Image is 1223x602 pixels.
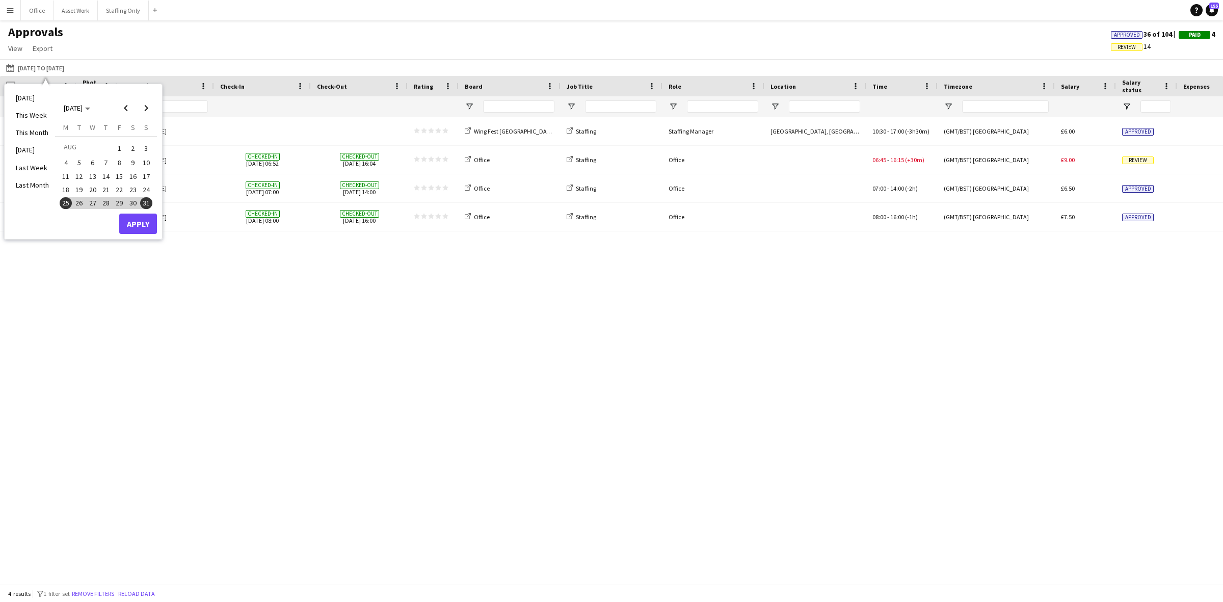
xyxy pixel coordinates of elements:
[872,156,886,164] span: 06:45
[944,83,972,90] span: Timezone
[1122,102,1131,111] button: Open Filter Menu
[60,157,72,169] span: 4
[340,181,379,189] span: Checked-out
[59,196,72,210] button: 25-08-2025
[669,83,681,90] span: Role
[576,185,596,192] span: Staffing
[944,102,953,111] button: Open Filter Menu
[113,196,126,210] button: 29-08-2025
[116,98,136,118] button: Previous month
[87,157,99,169] span: 6
[246,181,280,189] span: Checked-in
[131,123,135,132] span: S
[872,213,886,221] span: 08:00
[1122,185,1154,193] span: Approved
[104,123,108,132] span: T
[662,117,764,145] div: Staffing Manager
[59,140,113,156] td: AUG
[220,174,305,202] span: [DATE] 07:00
[764,117,866,145] div: [GEOGRAPHIC_DATA], [GEOGRAPHIC_DATA]
[246,210,280,218] span: Checked-in
[938,203,1055,231] div: (GMT/BST) [GEOGRAPHIC_DATA]
[99,196,113,210] button: 28-08-2025
[119,214,157,234] button: Apply
[99,156,113,169] button: 07-08-2025
[887,185,889,192] span: -
[144,123,148,132] span: S
[872,127,886,135] span: 10:30
[317,83,347,90] span: Check-Out
[938,146,1055,174] div: (GMT/BST) [GEOGRAPHIC_DATA]
[1206,4,1218,16] a: 155
[887,127,889,135] span: -
[118,123,121,132] span: F
[483,100,554,113] input: Board Filter Input
[60,197,72,210] span: 25
[73,184,86,196] span: 19
[1111,30,1179,39] span: 36 of 104
[54,1,98,20] button: Asset Work
[113,141,125,155] span: 1
[890,185,904,192] span: 14:00
[8,44,22,53] span: View
[567,156,596,164] a: Staffing
[140,156,153,169] button: 10-08-2025
[662,174,764,202] div: Office
[127,141,139,155] span: 2
[59,156,72,169] button: 04-08-2025
[10,89,55,107] li: [DATE]
[465,83,483,90] span: Board
[140,157,152,169] span: 10
[86,183,99,196] button: 20-08-2025
[117,203,214,231] div: [PERSON_NAME]
[1209,3,1219,9] span: 155
[567,127,596,135] a: Staffing
[1183,83,1210,90] span: Expenses
[73,157,86,169] span: 5
[872,83,887,90] span: Time
[1189,32,1201,38] span: Paid
[87,197,99,210] span: 27
[59,183,72,196] button: 18-08-2025
[4,62,66,74] button: [DATE] to [DATE]
[117,146,214,174] div: [PERSON_NAME]
[100,197,112,210] span: 28
[905,127,929,135] span: (-3h30m)
[99,170,113,183] button: 14-08-2025
[60,99,94,117] button: Choose month and year
[1111,42,1151,51] span: 14
[567,102,576,111] button: Open Filter Menu
[64,103,83,113] span: [DATE]
[770,83,796,90] span: Location
[890,213,904,221] span: 16:00
[1114,32,1140,38] span: Approved
[63,123,68,132] span: M
[100,184,112,196] span: 21
[317,174,402,202] span: [DATE] 14:00
[317,203,402,231] span: [DATE] 16:00
[127,170,139,182] span: 16
[72,183,86,196] button: 19-08-2025
[140,184,152,196] span: 24
[100,170,112,182] span: 14
[113,157,125,169] span: 8
[10,159,55,176] li: Last Week
[246,153,280,161] span: Checked-in
[126,196,139,210] button: 30-08-2025
[465,213,490,221] a: Office
[887,213,889,221] span: -
[98,1,149,20] button: Staffing Only
[126,170,139,183] button: 16-08-2025
[1118,44,1136,50] span: Review
[905,213,918,221] span: (-1h)
[1061,83,1079,90] span: Salary
[576,127,596,135] span: Staffing
[905,156,924,164] span: (+30m)
[474,127,555,135] span: Wing Fest [GEOGRAPHIC_DATA]
[60,184,72,196] span: 18
[113,197,125,210] span: 29
[140,197,152,210] span: 31
[140,196,153,210] button: 31-08-2025
[474,213,490,221] span: Office
[220,83,245,90] span: Check-In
